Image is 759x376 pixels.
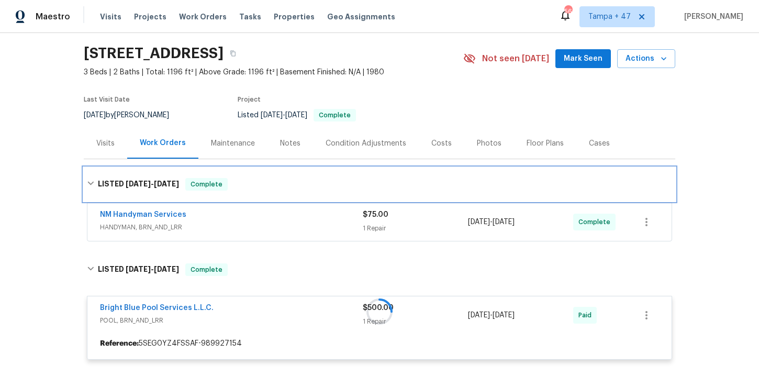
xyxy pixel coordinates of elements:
[84,109,182,121] div: by [PERSON_NAME]
[211,138,255,149] div: Maintenance
[84,48,224,59] h2: [STREET_ADDRESS]
[126,180,151,187] span: [DATE]
[239,13,261,20] span: Tasks
[224,44,242,63] button: Copy Address
[84,96,130,103] span: Last Visit Date
[527,138,564,149] div: Floor Plans
[261,112,283,119] span: [DATE]
[238,112,356,119] span: Listed
[98,178,179,191] h6: LISTED
[468,217,515,227] span: -
[84,112,106,119] span: [DATE]
[96,138,115,149] div: Visits
[179,12,227,22] span: Work Orders
[578,217,615,227] span: Complete
[617,49,675,69] button: Actions
[680,12,743,22] span: [PERSON_NAME]
[126,180,179,187] span: -
[327,12,395,22] span: Geo Assignments
[326,138,406,149] div: Condition Adjustments
[589,138,610,149] div: Cases
[84,67,463,78] span: 3 Beds | 2 Baths | Total: 1196 ft² | Above Grade: 1196 ft² | Basement Finished: N/A | 1980
[154,180,179,187] span: [DATE]
[274,12,315,22] span: Properties
[363,223,468,234] div: 1 Repair
[285,112,307,119] span: [DATE]
[482,53,549,64] span: Not seen [DATE]
[134,12,166,22] span: Projects
[431,138,452,149] div: Costs
[564,52,602,65] span: Mark Seen
[140,138,186,148] div: Work Orders
[238,96,261,103] span: Project
[261,112,307,119] span: -
[363,211,388,218] span: $75.00
[477,138,501,149] div: Photos
[280,138,300,149] div: Notes
[100,222,363,233] span: HANDYMAN, BRN_AND_LRR
[36,12,70,22] span: Maestro
[100,211,186,218] a: NM Handyman Services
[626,52,667,65] span: Actions
[100,12,121,22] span: Visits
[186,179,227,190] span: Complete
[315,112,355,118] span: Complete
[84,168,675,201] div: LISTED [DATE]-[DATE]Complete
[555,49,611,69] button: Mark Seen
[493,218,515,226] span: [DATE]
[468,218,490,226] span: [DATE]
[588,12,631,22] span: Tampa + 47
[564,6,572,17] div: 562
